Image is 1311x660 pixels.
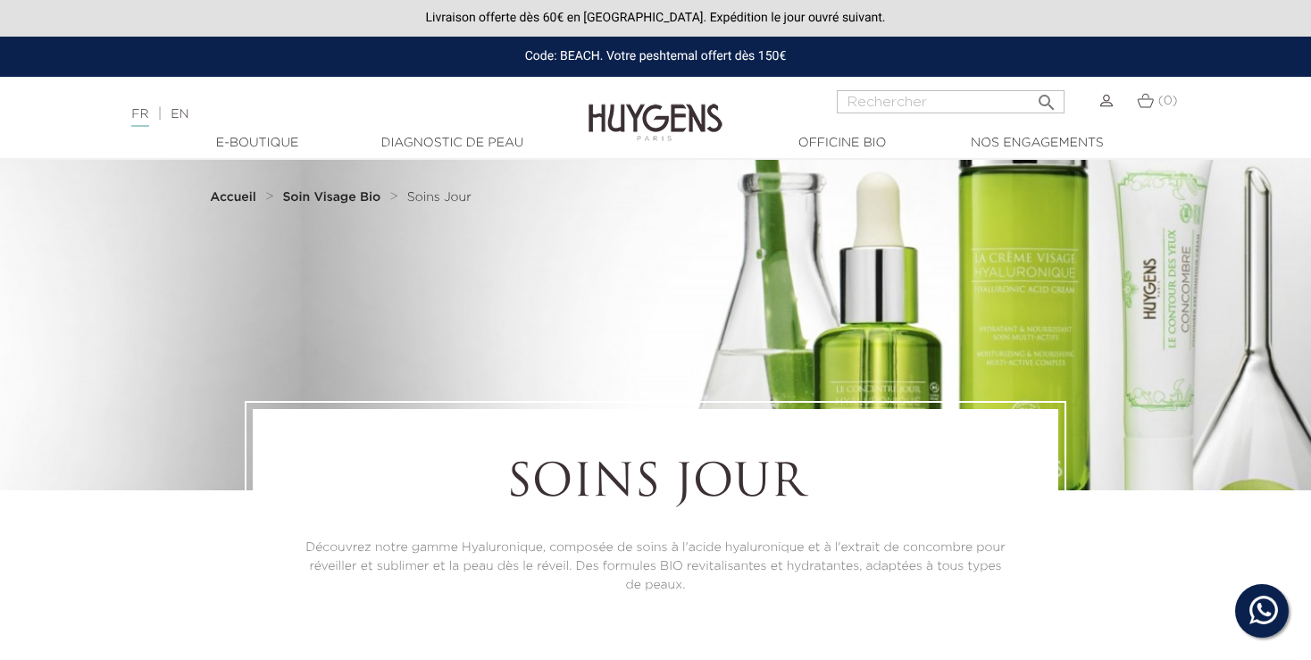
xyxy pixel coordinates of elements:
a: E-Boutique [168,134,347,153]
a: Officine Bio [753,134,931,153]
i:  [1036,87,1057,108]
a: FR [131,108,148,127]
a: Soins Jour [407,190,472,205]
a: Accueil [210,190,260,205]
strong: Accueil [210,191,256,204]
a: Diagnostic de peau [363,134,541,153]
input: Rechercher [837,90,1065,113]
button:  [1031,85,1063,109]
strong: Soin Visage Bio [282,191,380,204]
a: EN [171,108,188,121]
a: Soin Visage Bio [282,190,385,205]
img: Huygens [589,75,722,144]
a: Nos engagements [948,134,1126,153]
p: Découvrez notre gamme Hyaluronique, composée de soins à l'acide hyaluronique et à l'extrait de co... [302,539,1009,595]
h1: Soins Jour [302,458,1009,512]
span: Soins Jour [407,191,472,204]
div: | [122,104,532,125]
span: (0) [1158,95,1178,107]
